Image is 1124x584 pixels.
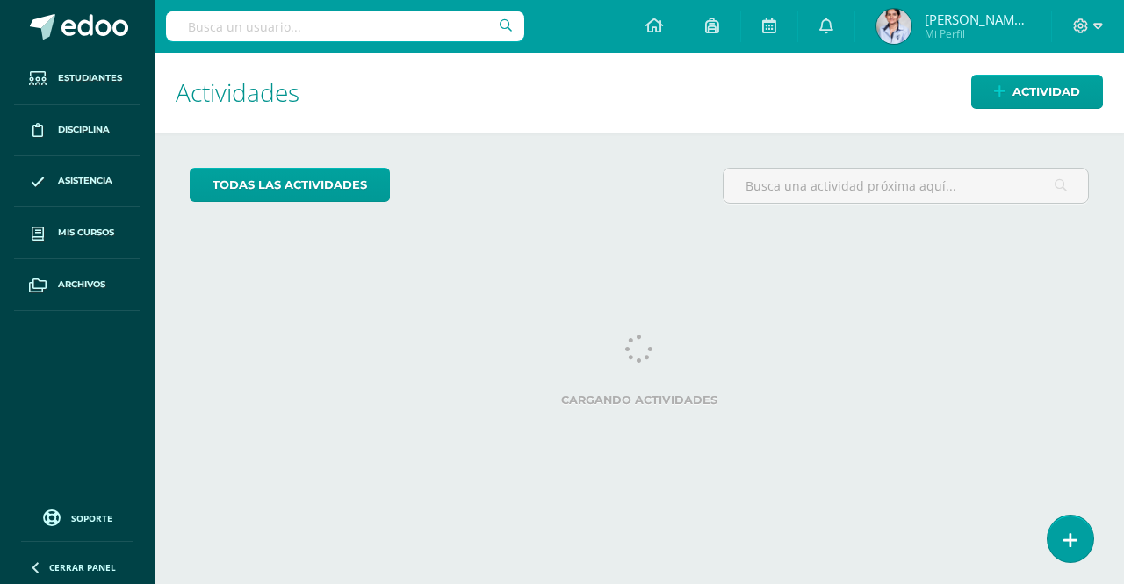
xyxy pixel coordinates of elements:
input: Busca una actividad próxima aquí... [724,169,1088,203]
span: Actividad [1012,76,1080,108]
a: Soporte [21,505,133,529]
label: Cargando actividades [190,393,1089,407]
span: Archivos [58,278,105,292]
a: Asistencia [14,156,140,208]
input: Busca un usuario... [166,11,524,41]
a: Estudiantes [14,53,140,105]
span: Asistencia [58,174,112,188]
a: Disciplina [14,105,140,156]
span: Mi Perfil [925,26,1030,41]
span: Estudiantes [58,71,122,85]
h1: Actividades [176,53,1103,133]
a: Mis cursos [14,207,140,259]
span: Mis cursos [58,226,114,240]
span: Soporte [71,512,112,524]
span: [PERSON_NAME] de [PERSON_NAME] [925,11,1030,28]
a: todas las Actividades [190,168,390,202]
img: 2f7b6a1dd1a10ecf2c11198932961ac6.png [876,9,911,44]
span: Disciplina [58,123,110,137]
span: Cerrar panel [49,561,116,573]
a: Actividad [971,75,1103,109]
a: Archivos [14,259,140,311]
